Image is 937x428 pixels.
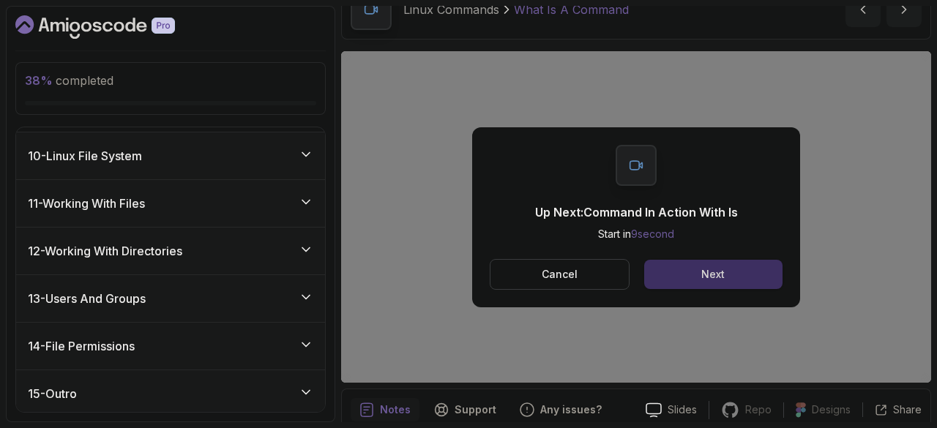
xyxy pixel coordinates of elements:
[380,402,411,417] p: Notes
[16,132,325,179] button: 10-Linux File System
[490,259,630,290] button: Cancel
[351,398,419,421] button: notes button
[16,228,325,274] button: 12-Working With Directories
[511,398,611,421] button: Feedback button
[341,51,931,383] iframe: To enrich screen reader interactions, please activate Accessibility in Grammarly extension settings
[403,1,499,18] p: Linux Commands
[634,402,709,418] a: Slides
[644,260,783,289] button: Next
[25,73,53,88] span: 38 %
[28,290,146,307] h3: 13 - Users And Groups
[28,337,135,355] h3: 14 - File Permissions
[15,15,209,39] a: Dashboard
[540,402,602,417] p: Any issues?
[542,267,578,282] p: Cancel
[668,402,697,417] p: Slides
[535,203,738,221] p: Up Next: Command In Action With ls
[28,242,182,260] h3: 12 - Working With Directories
[25,73,113,88] span: completed
[535,227,738,241] p: Start in
[631,228,674,240] span: 9 second
[28,147,142,165] h3: 10 - Linux File System
[425,398,505,421] button: Support button
[16,323,325,369] button: 14-File Permissions
[455,402,496,417] p: Support
[16,370,325,417] button: 15-Outro
[16,180,325,227] button: 11-Working With Files
[28,385,77,402] h3: 15 - Outro
[893,402,922,417] p: Share
[812,402,851,417] p: Designs
[745,402,772,417] p: Repo
[514,1,629,18] p: What Is A Command
[862,402,922,417] button: Share
[28,195,145,212] h3: 11 - Working With Files
[16,275,325,322] button: 13-Users And Groups
[701,267,725,282] div: Next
